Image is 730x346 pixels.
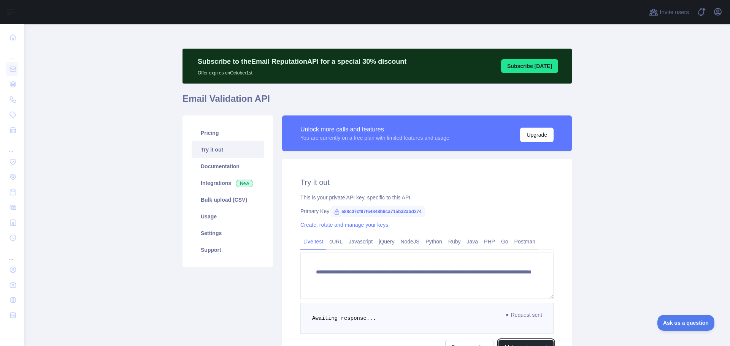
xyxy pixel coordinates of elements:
[198,67,406,76] p: Offer expires on October 1st.
[647,6,690,18] button: Invite users
[198,56,406,67] p: Subscribe to the Email Reputation API for a special 30 % discount
[520,128,554,142] button: Upgrade
[511,235,538,248] a: Postman
[326,235,346,248] a: cURL
[445,235,464,248] a: Ruby
[498,235,511,248] a: Go
[300,222,388,228] a: Create, rotate and manage your keys
[192,158,264,175] a: Documentation
[6,138,18,153] div: ...
[6,246,18,261] div: ...
[300,177,554,188] h2: Try it out
[300,134,449,142] div: You are currently on a free plan with limited features and usage
[376,235,397,248] a: jQuery
[236,180,253,187] span: New
[192,141,264,158] a: Try it out
[660,8,689,17] span: Invite users
[300,194,554,201] div: This is your private API key, specific to this API.
[331,206,425,217] span: e88c07cf97f64848b9ca715b32abd274
[422,235,445,248] a: Python
[501,59,558,73] button: Subscribe [DATE]
[192,208,264,225] a: Usage
[192,191,264,208] a: Bulk upload (CSV)
[481,235,498,248] a: PHP
[657,315,715,331] iframe: Toggle Customer Support
[192,242,264,258] a: Support
[182,93,572,111] h1: Email Validation API
[6,46,18,61] div: ...
[300,235,326,248] a: Live test
[192,175,264,191] a: Integrations New
[312,315,376,321] span: Awaiting response...
[300,207,554,215] div: Primary Key:
[300,125,449,134] div: Unlock more calls and features
[397,235,422,248] a: NodeJS
[192,125,264,141] a: Pricing
[192,225,264,242] a: Settings
[464,235,481,248] a: Java
[503,310,546,319] span: Request sent
[346,235,376,248] a: Javascript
